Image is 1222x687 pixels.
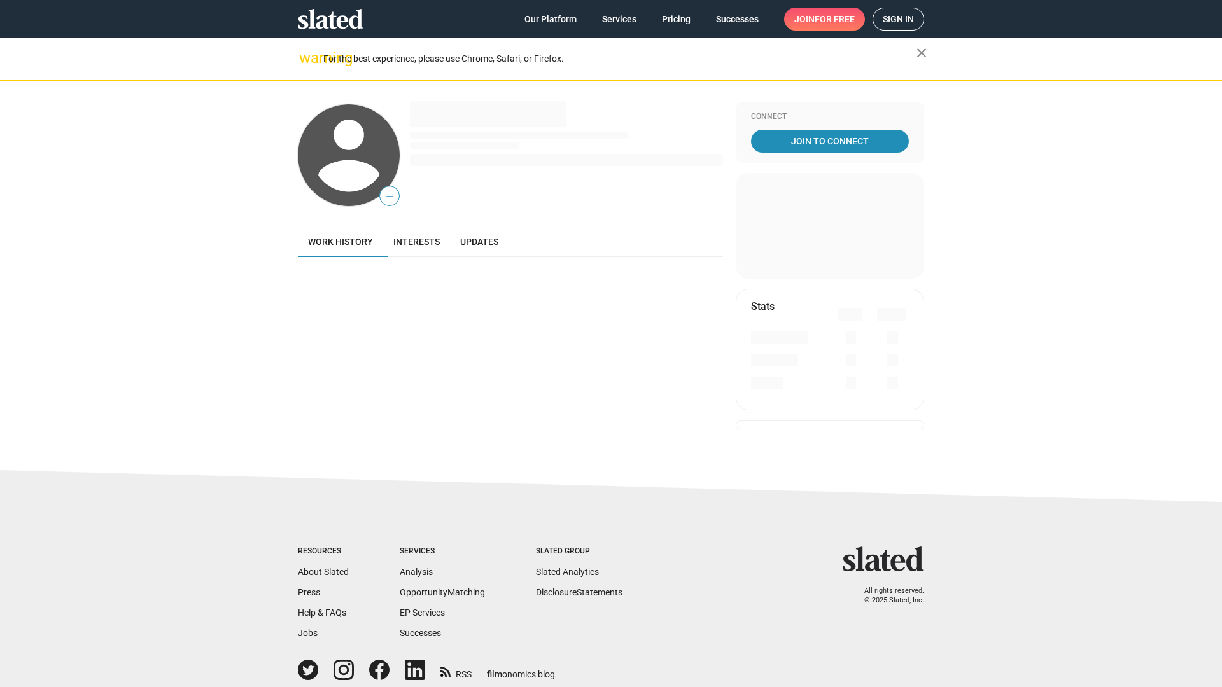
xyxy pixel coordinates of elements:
span: Work history [308,237,373,247]
a: DisclosureStatements [536,587,622,597]
a: filmonomics blog [487,658,555,681]
span: Pricing [662,8,691,31]
a: Jobs [298,628,318,638]
span: Updates [460,237,498,247]
span: Interests [393,237,440,247]
a: Updates [450,226,509,257]
div: Slated Group [536,546,622,557]
a: About Slated [298,567,349,577]
a: Join To Connect [751,130,909,153]
p: All rights reserved. © 2025 Slated, Inc. [851,586,924,605]
span: Services [602,8,636,31]
a: Services [592,8,647,31]
div: Services [400,546,485,557]
div: Connect [751,112,909,122]
div: For the best experience, please use Chrome, Safari, or Firefox. [323,50,916,67]
a: Sign in [873,8,924,31]
span: Join [794,8,855,31]
a: Work history [298,226,383,257]
a: OpportunityMatching [400,587,485,597]
mat-card-title: Stats [751,300,775,313]
span: for free [815,8,855,31]
a: Press [298,587,320,597]
mat-icon: warning [299,50,314,66]
mat-icon: close [914,45,929,60]
span: — [380,188,399,205]
span: Successes [716,8,759,31]
a: Help & FAQs [298,607,346,618]
span: Sign in [883,8,914,30]
a: Successes [706,8,769,31]
a: RSS [440,661,472,681]
span: Join To Connect [754,130,906,153]
a: Joinfor free [784,8,865,31]
a: Pricing [652,8,701,31]
span: film [487,669,502,679]
a: EP Services [400,607,445,618]
a: Successes [400,628,441,638]
a: Our Platform [514,8,587,31]
div: Resources [298,546,349,557]
span: Our Platform [524,8,577,31]
a: Analysis [400,567,433,577]
a: Slated Analytics [536,567,599,577]
a: Interests [383,226,450,257]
